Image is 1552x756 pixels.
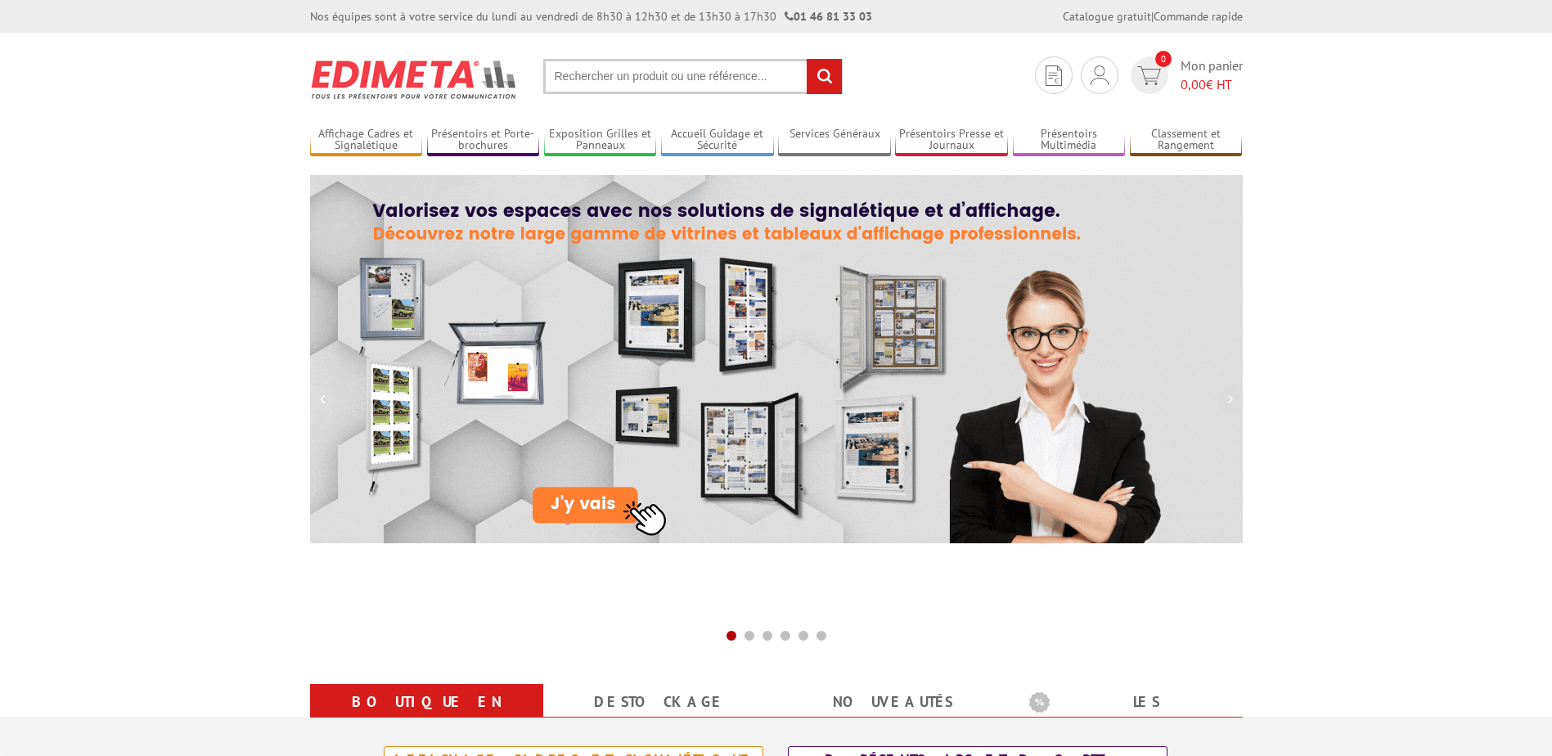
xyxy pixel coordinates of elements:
span: Mon panier [1181,56,1243,94]
div: Nos équipes sont à votre service du lundi au vendredi de 8h30 à 12h30 et de 13h30 à 17h30 [310,8,872,25]
a: Présentoirs Multimédia [1013,127,1126,154]
b: Les promotions [1029,687,1234,720]
div: | [1063,8,1243,25]
a: Catalogue gratuit [1063,9,1151,24]
a: Les promotions [1029,687,1223,746]
a: Classement et Rangement [1130,127,1243,154]
a: devis rapide 0 Mon panier 0,00€ HT [1127,56,1243,94]
img: devis rapide [1137,66,1161,85]
a: Présentoirs Presse et Journaux [895,127,1008,154]
img: devis rapide [1046,65,1062,86]
span: 0 [1155,51,1172,67]
a: Destockage [563,687,757,717]
input: Rechercher un produit ou une référence... [543,59,843,94]
img: devis rapide [1091,65,1109,85]
a: Affichage Cadres et Signalétique [310,127,423,154]
a: Exposition Grilles et Panneaux [544,127,657,154]
span: € HT [1181,75,1243,94]
span: 0,00 [1181,76,1206,92]
a: nouveautés [796,687,990,717]
a: Commande rapide [1154,9,1243,24]
a: Services Généraux [778,127,891,154]
input: rechercher [807,59,842,94]
a: Présentoirs et Porte-brochures [427,127,540,154]
strong: 01 46 81 33 03 [785,9,872,24]
a: Accueil Guidage et Sécurité [661,127,774,154]
img: Présentoir, panneau, stand - Edimeta - PLV, affichage, mobilier bureau, entreprise [310,49,519,110]
a: Boutique en ligne [330,687,524,746]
